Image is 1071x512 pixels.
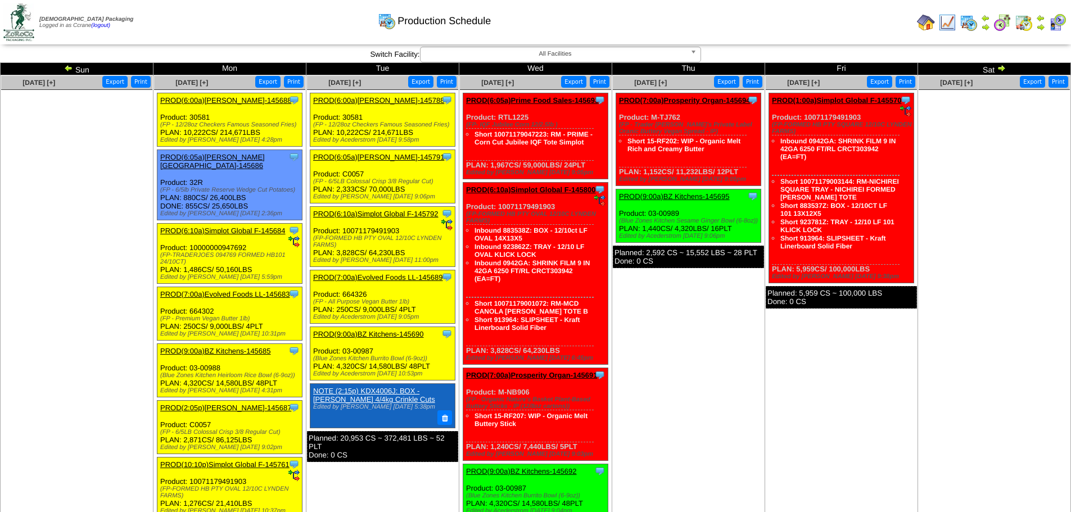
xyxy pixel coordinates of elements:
span: [DATE] [+] [22,79,55,87]
img: line_graph.gif [938,13,956,31]
span: [DEMOGRAPHIC_DATA] Packaging [39,16,133,22]
img: home.gif [917,13,935,31]
a: PROD(1:00a)Simplot Global F-145570 [772,96,901,105]
div: (FP-FORMED HB PTY SQUARE 12/10C LYNDEN FARMS) [772,121,914,135]
a: [DATE] [+] [328,79,361,87]
img: Tooltip [288,225,300,236]
a: Short 913964: SLIPSHEET - Kraft Linerboard Solid Fiber [780,234,885,250]
span: [DATE] [+] [634,79,667,87]
div: (FP - 6/5lb Private Reserve Wedge Cut Potatoes) [160,187,302,193]
img: Tooltip [288,402,300,413]
div: Edited by Acederstrom [DATE] 10:53pm [313,370,455,377]
button: Print [131,76,151,88]
div: Edited by Acederstrom [DATE] 9:58pm [313,137,455,143]
img: Tooltip [288,151,300,162]
button: Print [743,76,762,88]
div: Edited by [PERSON_NAME] [DATE] 6:45pm [466,355,608,361]
img: Tooltip [441,151,453,162]
div: Product: 30581 PLAN: 10,222CS / 214,671LBS [310,93,455,147]
td: Fri [765,63,918,75]
div: (FP - 6/5LB Colossal Crisp 3/8 Regular Cut) [160,429,302,436]
div: (FP - All Purpose Vegan Butter 1lb) [313,298,455,305]
a: Short 10071179047223: RM - PRIME -Corn Cut Jubilee IQF Tote Simplot [475,130,593,146]
img: Tooltip [288,288,300,300]
div: (FP - Trader [PERSON_NAME]'s Private Label Oranic Buttery Vegan Spread - IP) [619,121,761,135]
a: Short 10071179003144: RM-NICHIREI SQUARE TRAY - NICHIREI FORMED [PERSON_NAME] TOTE [780,178,899,201]
a: PROD(6:00a)[PERSON_NAME]-145688 [160,96,291,105]
a: PROD(7:00a)Prosperity Organ-145691 [466,371,597,379]
div: Product: C0057 PLAN: 2,333CS / 70,000LBS [310,150,455,203]
img: Tooltip [594,465,605,477]
div: (Blue Zones Kitchen Burrito Bowl (6-9oz)) [313,355,455,362]
a: PROD(9:00a)BZ Kitchens-145690 [313,330,424,338]
img: arrowright.gif [997,64,1006,73]
a: Inbound 923862Z: TRAY - 12/10 LF OVAL KLICK LOCK [475,243,584,259]
span: Production Schedule [397,15,491,27]
div: (Blue Zones Kitchen Sesame Ginger Bowl (6-8oz)) [619,218,761,224]
img: Tooltip [747,94,758,106]
div: Product: 10000000947692 PLAN: 1,486CS / 50,160LBS [157,224,302,284]
span: All Facilities [425,47,686,61]
span: [DATE] [+] [787,79,820,87]
a: PROD(9:00a)BZ Kitchens-145685 [160,347,271,355]
img: Tooltip [288,94,300,106]
a: PROD(6:05a)[PERSON_NAME]-145791 [313,153,444,161]
div: Product: 32R PLAN: 880CS / 26,400LBS DONE: 855CS / 25,650LBS [157,150,302,220]
a: Short 913964: SLIPSHEET - Kraft Linerboard Solid Fiber [475,316,580,332]
button: Export [408,76,433,88]
div: Product: 03-00989 PLAN: 1,440CS / 4,320LBS / 16PLT [616,189,761,243]
div: Edited by [PERSON_NAME] [DATE] 9:02pm [160,444,302,451]
a: Short 15-RF202: WIP - Organic Melt Rich and Creamy Butter [627,137,740,153]
td: Sat [918,63,1071,75]
div: (FP-FORMED HB PTY OVAL 12/10C LYNDEN FARMS) [466,211,608,224]
div: Edited by Acederstrom [DATE] 9:05pm [313,314,455,320]
img: Tooltip [288,459,300,470]
div: Edited by [PERSON_NAME] [DATE] 5:38pm [313,404,449,410]
div: Product: M-TJ762 PLAN: 1,152CS / 11,232LBS / 12PLT [616,93,761,186]
a: PROD(10:10p)Simplot Global F-145761 [160,460,290,469]
button: Export [255,76,281,88]
img: ediSmall.gif [594,195,605,206]
span: [DATE] [+] [481,79,514,87]
div: (FP-TRADERJOES 094769 FORMED HB101 24/10CT) [160,252,302,265]
div: Product: 10071179491903 PLAN: 5,959CS / 100,000LBS [769,93,914,283]
a: NOTE (2:15p) KDX4006J: BOX - [PERSON_NAME] 4/4kg Crinkle Cuts [313,387,435,404]
a: PROD(6:10a)Simplot Global F-145684 [160,226,286,235]
img: Tooltip [441,328,453,339]
img: Tooltip [900,94,911,106]
div: Planned: 5,959 CS ~ 100,000 LBS Done: 0 CS [766,286,917,309]
a: PROD(6:10a)Simplot Global F-145800 [466,185,595,194]
img: ediSmall.gif [288,236,300,247]
a: PROD(9:00a)BZ Kitchens-145692 [466,467,577,475]
a: PROD(7:00a)Prosperity Organ-145694 [619,96,750,105]
div: Edited by [PERSON_NAME] [DATE] 4:28pm [160,137,302,143]
div: Product: 30581 PLAN: 10,222CS / 214,671LBS [157,93,302,147]
div: Product: 664302 PLAN: 250CS / 9,000LBS / 4PLT [157,287,302,341]
td: Wed [459,63,612,75]
td: Thu [612,63,765,75]
a: PROD(6:10a)Simplot Global F-145792 [313,210,439,218]
img: arrowleft.gif [981,13,990,22]
button: Delete Note [437,410,452,425]
div: Product: 03-00987 PLAN: 4,320CS / 14,580LBS / 48PLT [310,327,455,380]
button: Print [437,76,457,88]
img: Tooltip [594,94,605,106]
div: Edited by [PERSON_NAME] [DATE] 2:36pm [160,210,302,217]
div: (FP - 12/28oz Checkers Famous Seasoned Fries) [313,121,455,128]
div: Edited by [PERSON_NAME] [DATE] 11:00pm [313,257,455,264]
a: Short 10071179001072: RM-MCD CANOLA [PERSON_NAME] TOTE B [475,300,588,315]
img: ediSmall.gif [288,470,300,481]
div: Product: 03-00988 PLAN: 4,320CS / 14,580LBS / 48PLT [157,344,302,397]
img: Tooltip [441,208,453,219]
a: Inbound 0942GA: SHRINK FILM 9 IN 42GA 6250 FT/RL CRCT303942 (EA=FT) [780,137,896,161]
img: Tooltip [747,191,758,202]
div: Edited by [PERSON_NAME] [DATE] 4:31pm [160,387,302,394]
div: (FP-FORMED HB PTY OVAL 12/10C LYNDEN FARMS) [160,486,302,499]
div: Product: 10071179491903 PLAN: 3,828CS / 64,230LBS [463,183,608,365]
img: Tooltip [594,184,605,195]
img: calendarinout.gif [1015,13,1033,31]
a: [DATE] [+] [940,79,973,87]
div: Product: M-NB906 PLAN: 1,240CS / 7,440LBS / 5PLT [463,368,608,461]
div: Edited by [PERSON_NAME] [DATE] 9:06pm [313,193,455,200]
